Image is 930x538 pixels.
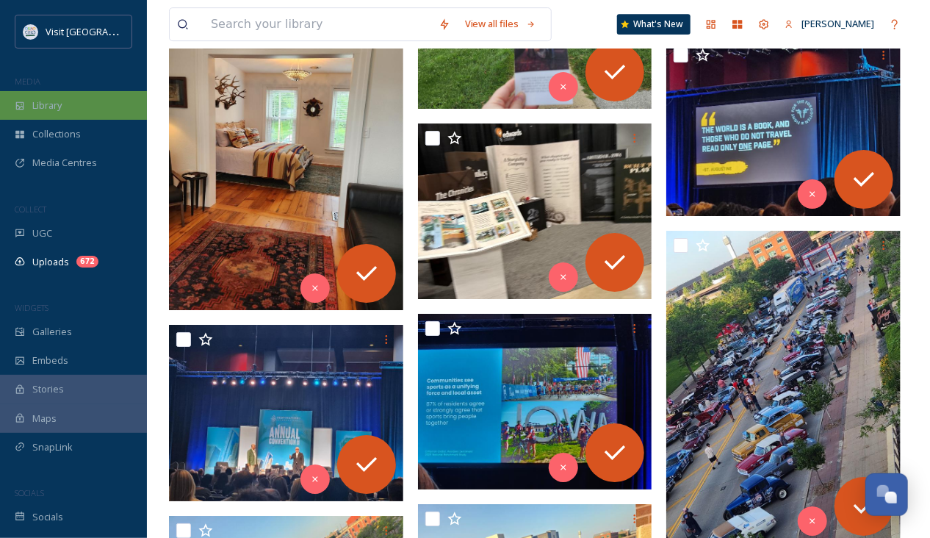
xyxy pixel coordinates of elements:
[32,354,68,367] span: Embeds
[32,325,72,339] span: Galleries
[15,302,48,313] span: WIDGETS
[32,127,81,141] span: Collections
[76,256,98,268] div: 672
[666,40,901,216] img: ext_1752291461.557476_Jkranovich@visitquadcities.com-20250710_094219.jpg
[32,510,63,524] span: Socials
[458,10,544,38] a: View all files
[15,487,44,498] span: SOCIALS
[418,314,652,489] img: ext_1752291462.025295_Jkranovich@visitquadcities.com-20250710_153817.jpg
[46,24,159,38] span: Visit [GEOGRAPHIC_DATA]
[32,382,64,396] span: Stories
[24,24,38,39] img: QCCVB_VISIT_vert_logo_4c_tagline_122019.svg
[32,98,62,112] span: Library
[15,76,40,87] span: MEDIA
[169,325,403,501] img: ext_1752291462.49182_Jkranovich@visitquadcities.com-20250711_165027.jpg
[15,204,46,215] span: COLLECT
[777,10,882,38] a: [PERSON_NAME]
[32,412,57,426] span: Maps
[32,255,69,269] span: Uploads
[32,156,97,170] span: Media Centres
[617,14,691,35] a: What's New
[865,473,908,516] button: Open Chat
[32,440,73,454] span: SnapLink
[801,17,874,30] span: [PERSON_NAME]
[418,123,652,299] img: ext_1753984808.755466_Dherrell@visitquadcities.com-IMG_7398.jpeg
[32,226,52,240] span: UGC
[203,8,431,40] input: Search your library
